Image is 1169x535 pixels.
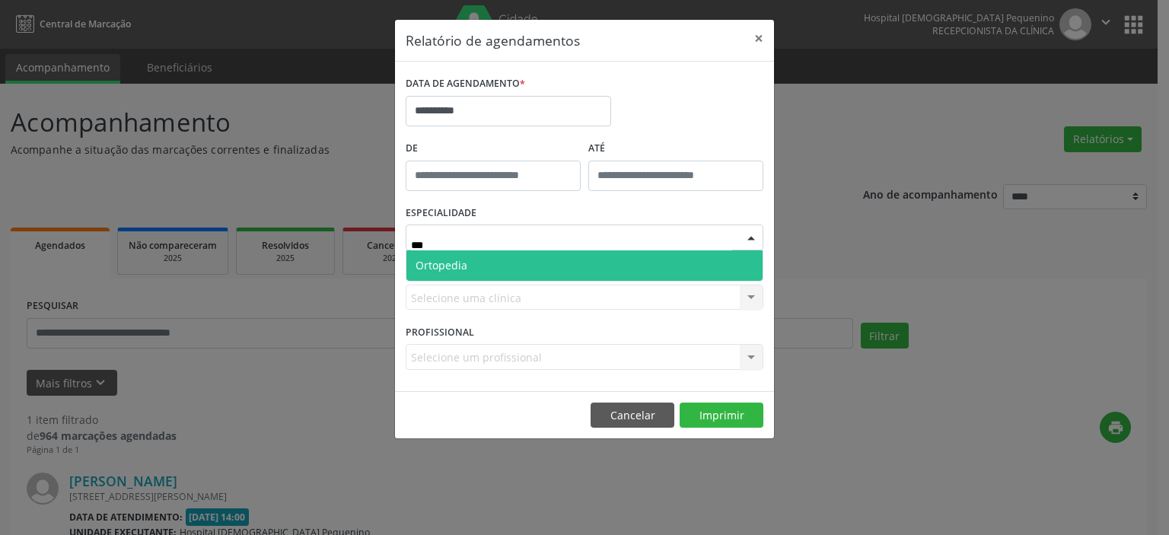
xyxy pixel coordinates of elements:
button: Cancelar [591,403,674,428]
label: DATA DE AGENDAMENTO [406,72,525,96]
label: ATÉ [588,137,763,161]
span: Ortopedia [416,258,467,272]
label: ESPECIALIDADE [406,202,476,225]
label: PROFISSIONAL [406,320,474,344]
label: De [406,137,581,161]
button: Close [744,20,774,57]
button: Imprimir [680,403,763,428]
h5: Relatório de agendamentos [406,30,580,50]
